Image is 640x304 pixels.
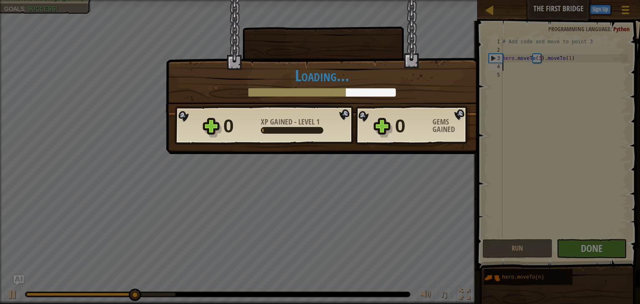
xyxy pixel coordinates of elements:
[432,118,470,133] div: Gems Gained
[175,67,470,84] h1: Loading...
[395,113,427,140] div: 0
[297,117,316,127] span: Level
[261,118,320,126] div: -
[223,113,256,140] div: 0
[261,117,294,127] span: XP Gained
[316,117,320,127] span: 1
